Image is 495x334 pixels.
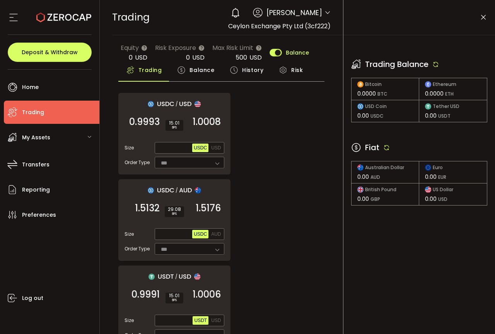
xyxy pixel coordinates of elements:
span: British Pound [365,187,396,192]
span: AUD [179,185,192,195]
span: Order Type [125,245,150,252]
span: My Assets [22,132,50,143]
span: Balance [189,62,214,78]
span: 1.0006 [193,291,221,298]
span: USD [438,196,447,202]
span: Trading [138,62,162,78]
button: USD [210,144,222,152]
span: Risk [291,62,303,78]
span: History [242,62,263,78]
span: Deposit & Withdraw [22,50,78,55]
span: 0.00 [357,112,369,120]
span: 0.9991 [131,291,160,298]
span: 500 [236,53,247,62]
em: / [175,273,178,280]
button: USDT [193,316,208,325]
span: USDC [157,185,174,195]
span: BTC [377,91,387,97]
span: Risk Exposure [155,43,196,53]
span: USD [211,145,221,151]
span: 15.01 [169,121,180,125]
span: Trading [112,10,150,24]
span: EUR [438,174,446,180]
em: / [176,187,178,194]
span: Australian Dollar [365,165,404,170]
span: Size [125,317,134,324]
i: BPS [169,125,180,130]
span: Log out [22,293,43,304]
span: USD [192,53,205,62]
iframe: Chat Widget [456,297,495,334]
span: 29.08 [168,207,181,212]
span: 0 [129,53,133,62]
i: BPS [169,298,180,303]
span: USD [179,272,191,281]
span: Preferences [22,209,56,221]
span: 0.00 [357,195,369,203]
span: USDC [194,145,207,151]
span: Home [22,82,39,93]
span: USD [249,53,262,62]
span: 0.00 [425,195,437,203]
button: USDC [192,230,208,238]
i: BPS [168,212,181,216]
span: USDT [438,113,451,119]
span: 0.00 [425,112,437,120]
span: USDC [370,113,384,119]
img: aud_portfolio.svg [195,187,201,194]
span: Reporting [22,184,50,195]
span: 0.0000 [357,90,376,98]
button: AUD [210,230,222,238]
img: usd_portfolio.svg [194,274,200,280]
span: Trading [22,107,44,118]
span: 0 [186,53,190,62]
span: Size [125,231,134,238]
span: 1.5176 [196,204,221,212]
span: AUD [211,231,221,237]
span: Order Type [125,159,150,166]
span: USDC [194,231,207,237]
span: Fiat [365,142,379,153]
span: 0.9993 [129,118,160,126]
span: 0.00 [425,173,437,181]
span: Bitcoin [365,82,382,87]
span: USD [179,99,191,109]
span: 1.0008 [193,118,221,126]
span: USDT [194,318,207,323]
button: USD [210,316,222,325]
span: 0.00 [357,173,369,181]
span: USDT [158,272,174,281]
img: usd_portfolio.svg [195,101,201,107]
span: USD [135,53,147,62]
img: usdc_portfolio.svg [148,101,154,107]
button: USDC [192,144,208,152]
span: Transfers [22,159,49,170]
span: ETH [445,91,454,97]
span: USD Coin [365,104,387,109]
span: US Dollar [433,187,453,192]
span: Ceylon Exchange Pty Ltd (3cf222) [228,22,331,31]
span: Equity [121,43,139,53]
span: Max Risk Limit [212,43,253,53]
span: GBP [370,196,380,202]
span: Ethereum [433,82,456,87]
span: USDC [157,99,174,109]
img: usdt_portfolio.svg [148,274,155,280]
em: / [176,101,178,108]
span: 0.0000 [425,90,444,98]
span: USD [211,318,221,323]
span: 1.5132 [135,204,160,212]
span: Balance [286,50,309,55]
span: 15.01 [169,293,180,298]
span: Euro [433,165,443,170]
img: usdc_portfolio.svg [148,187,154,194]
span: Tether USD [433,104,459,109]
span: Size [125,144,134,151]
span: Trading Balance [365,58,428,70]
button: Deposit & Withdraw [8,43,92,62]
span: AUD [370,174,380,180]
span: [PERSON_NAME] [266,7,322,18]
